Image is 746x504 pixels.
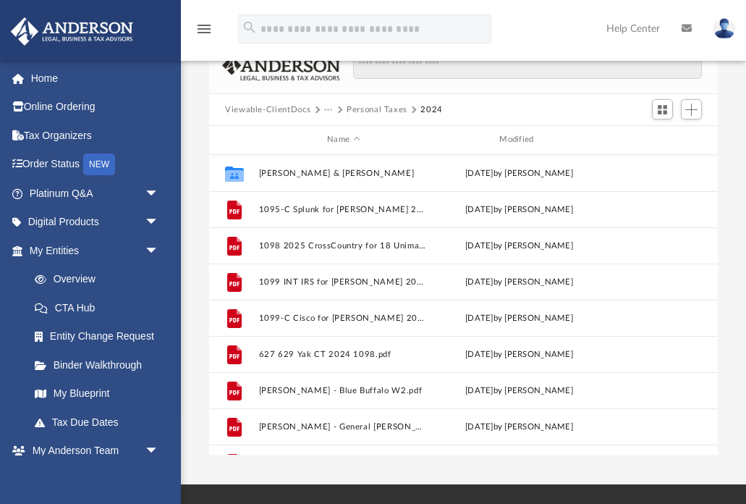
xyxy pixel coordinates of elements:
[10,121,181,150] a: Tax Organizers
[20,293,181,322] a: CTA Hub
[10,179,181,208] a: Platinum Q&Aarrow_drop_down
[434,384,603,397] div: [DATE] by [PERSON_NAME]
[10,150,181,180] a: Order StatusNEW
[259,350,428,359] button: 627 629 Yak CT 2024 1098.pdf
[259,386,428,395] button: [PERSON_NAME] - Blue Buffalo W2.pdf
[610,133,711,146] div: id
[145,437,174,466] span: arrow_drop_down
[434,239,603,252] div: [DATE] by [PERSON_NAME]
[20,350,181,379] a: Binder Walkthrough
[209,155,718,455] div: grid
[353,51,702,79] input: Search files and folders
[216,133,252,146] div: id
[145,236,174,266] span: arrow_drop_down
[20,408,181,437] a: Tax Due Dates
[259,422,428,432] button: [PERSON_NAME] - General [PERSON_NAME] W2.pdf
[434,348,603,361] div: [DATE] by [PERSON_NAME]
[258,133,428,146] div: Name
[324,104,334,117] button: ···
[259,169,428,178] button: [PERSON_NAME] & [PERSON_NAME]
[434,420,603,433] div: [DATE] by [PERSON_NAME]
[195,28,213,38] a: menu
[225,104,310,117] button: Viewable-ClientDocs
[434,311,603,324] div: [DATE] by [PERSON_NAME]
[681,99,703,119] button: Add
[20,379,174,408] a: My Blueprint
[434,275,603,288] div: [DATE] by [PERSON_NAME]
[347,104,407,117] button: Personal Taxes
[259,241,428,251] button: 1098 2025 CrossCountry for 18 Unimay ct.pdf
[10,437,174,466] a: My Anderson Teamarrow_drop_down
[10,64,181,93] a: Home
[10,208,181,237] a: Digital Productsarrow_drop_down
[145,208,174,238] span: arrow_drop_down
[20,322,181,351] a: Entity Change Request
[652,99,674,119] button: Switch to Grid View
[713,18,735,39] img: User Pic
[145,179,174,209] span: arrow_drop_down
[420,104,443,117] button: 2024
[259,205,428,214] button: 1095-C Splunk for [PERSON_NAME] 2025.pdf
[20,265,181,294] a: Overview
[195,20,213,38] i: menu
[83,154,115,175] div: NEW
[242,20,258,35] i: search
[434,167,603,180] div: [DATE] by [PERSON_NAME]
[10,236,181,265] a: My Entitiesarrow_drop_down
[434,133,604,146] div: Modified
[259,314,428,323] button: 1099-C Cisco for [PERSON_NAME] 2025.pdf
[434,203,603,216] div: [DATE] by [PERSON_NAME]
[259,277,428,287] button: 1099 INT IRS for [PERSON_NAME] 2015.pdf
[7,17,137,46] img: Anderson Advisors Platinum Portal
[10,93,181,122] a: Online Ordering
